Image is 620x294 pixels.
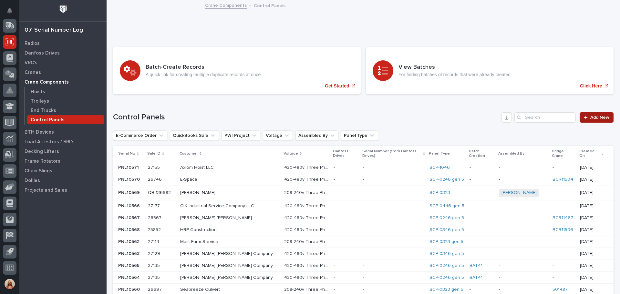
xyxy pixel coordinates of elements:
h1: Control Panels [113,113,499,122]
tr: PNL10564PNL10564 2713527135 [PERSON_NAME] [PERSON_NAME] Company[PERSON_NAME] [PERSON_NAME] Compan... [113,272,614,284]
p: - [470,227,494,233]
p: PNL10565 [118,262,141,269]
a: BAT41 [470,275,482,280]
span: Add New [590,115,609,120]
a: Crane Components [205,1,247,9]
p: - [363,176,366,182]
input: Search [514,112,576,123]
p: [DATE] [580,177,603,182]
p: Serial No [118,150,135,157]
div: Notifications [8,8,16,18]
a: End Trucks [25,106,107,115]
p: - [470,239,494,245]
p: - [363,214,366,221]
p: Serial Number (from Danfoss Drives) [362,148,421,160]
p: - [334,287,358,292]
p: 27155 [148,164,161,170]
a: Get Started [113,47,361,94]
a: Dollies [19,176,107,185]
p: 27177 [148,202,161,209]
p: For finding batches of records that were already created. [398,72,512,77]
p: 420-480v Three Phase [284,214,330,221]
p: 208-240v Three Phase [284,189,330,196]
p: - [363,189,366,196]
tr: PNL10568PNL10568 2585225852 HRP ConstructionHRP Construction 420-480v Three Phase420-480v Three P... [113,224,614,236]
p: - [334,227,358,233]
p: PNL10566 [118,202,141,209]
p: Chain Slings [25,168,52,174]
button: Panel Type [341,130,378,141]
p: 26746 [148,176,163,182]
p: [PERSON_NAME] [PERSON_NAME] Company [180,250,274,257]
img: Workspace Logo [57,3,69,15]
p: - [499,275,547,280]
p: 420-480v Three Phase [284,250,330,257]
p: [DATE] [580,227,603,233]
p: PNL10564 [118,274,141,280]
p: Assembled By [498,150,524,157]
p: - [499,251,547,257]
button: Assembled By [295,130,338,141]
a: Radios [19,38,107,48]
p: Voltage [284,150,298,157]
p: - [553,190,575,196]
p: - [334,215,358,221]
p: - [470,190,494,196]
p: - [363,226,366,233]
a: SCP-0323 gen 5 [429,239,463,245]
a: 501487 [553,287,568,292]
a: Click Here [366,47,614,94]
p: 420-480v Three Phase [284,164,330,170]
p: 27114 [148,238,160,245]
p: [DATE] [580,251,603,257]
p: Sale ID [147,150,160,157]
a: Projects and Sales [19,185,107,195]
p: BTH Devices [25,129,54,135]
p: Load Arrestors / SRL's [25,139,75,145]
p: - [334,190,358,196]
p: [DATE] [580,165,603,170]
p: Crane Components [25,79,69,85]
p: - [553,263,575,269]
tr: PNL10566PNL10566 2717727177 CtK Industrial Service Company LLCCtK Industrial Service Company LLC ... [113,200,614,212]
p: Bridge Crane [552,148,575,160]
a: Cranes [19,67,107,77]
p: - [334,275,358,280]
a: SCP-0246 gen 5 [429,177,464,182]
p: 25852 [148,226,162,233]
p: [PERSON_NAME] [PERSON_NAME] Company [180,274,274,280]
p: [DATE] [580,263,603,269]
tr: PNL10565PNL10565 2713527135 [PERSON_NAME] [PERSON_NAME] Company[PERSON_NAME] [PERSON_NAME] Compan... [113,260,614,272]
a: SCP-0246 gen 5 [429,275,464,280]
p: - [334,263,358,269]
p: - [334,203,358,209]
p: - [470,203,494,209]
tr: PNL10571PNL10571 2715527155 Axiom Hoist LLCAxiom Hoist LLC 420-480v Three Phase420-480v Three Pha... [113,162,614,174]
a: Decking Lifters [19,147,107,156]
p: - [553,203,575,209]
a: Danfoss Drives [19,48,107,58]
p: - [334,177,358,182]
p: Customer [180,150,198,157]
p: Cranes [25,70,41,76]
p: PNL10563 [118,250,141,257]
p: 27129 [148,250,161,257]
p: 420-480v Three Phase [284,262,330,269]
p: - [499,203,547,209]
a: Control Panels [25,115,107,124]
a: [PERSON_NAME] [501,190,537,196]
p: [DATE] [580,190,603,196]
a: SCP-0323 gen 5 [429,287,463,292]
p: Hoists [31,89,45,95]
a: SCP-0346 gen 5 [429,227,464,233]
p: - [553,165,575,170]
a: Load Arrestors / SRL's [19,137,107,147]
a: SCP-0346 gen 5 [429,251,464,257]
p: - [363,286,366,292]
button: Voltage [263,130,293,141]
a: Add New [580,112,614,123]
p: PNL10569 [118,189,141,196]
p: Control Panels [254,2,285,9]
p: QB 136982 [148,189,172,196]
